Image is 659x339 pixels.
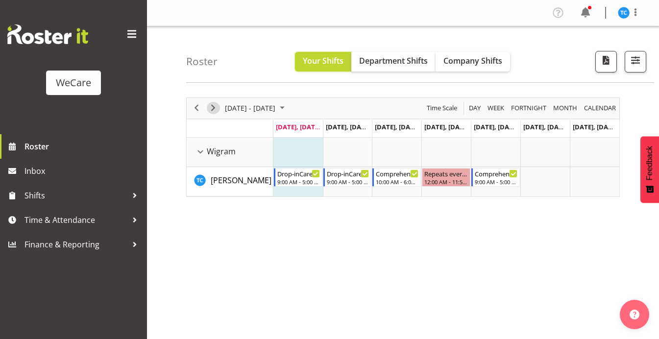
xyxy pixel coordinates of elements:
button: Previous [190,102,203,114]
div: Torry Cobb"s event - Repeats every thursday - Torry Cobb Begin From Thursday, August 21, 2025 at ... [422,168,470,187]
button: Company Shifts [436,52,510,72]
span: Month [552,102,578,114]
div: Comprehensive Consult 10-6 [376,169,418,178]
span: [DATE], [DATE] [375,122,419,131]
span: Fortnight [510,102,547,114]
td: Wigram resource [187,138,273,167]
span: calendar [583,102,617,114]
button: Timeline Day [467,102,483,114]
h4: Roster [186,56,218,67]
span: [DATE], [DATE] [326,122,370,131]
span: Feedback [645,146,654,180]
button: Download a PDF of the roster according to the set date range. [595,51,617,73]
button: August 2025 [223,102,289,114]
span: Department Shifts [359,55,428,66]
div: Torry Cobb"s event - Comprehensive Consult 9-5 Begin From Friday, August 22, 2025 at 9:00:00 AM G... [471,168,520,187]
button: Feedback - Show survey [640,136,659,203]
span: Your Shifts [303,55,343,66]
button: Month [583,102,618,114]
button: Timeline Week [486,102,506,114]
div: August 18 - 24, 2025 [221,98,291,119]
div: previous period [188,98,205,119]
span: Shifts [24,188,127,203]
span: Wigram [207,145,236,157]
div: 12:00 AM - 11:59 PM [424,178,468,186]
div: Comprehensive Consult 9-5 [475,169,517,178]
span: [PERSON_NAME] [211,175,271,186]
button: Filter Shifts [625,51,646,73]
img: torry-cobb11469.jpg [618,7,630,19]
span: [DATE], [DATE] [276,122,320,131]
button: Time Scale [425,102,459,114]
span: Inbox [24,164,142,178]
div: 10:00 AM - 6:00 PM [376,178,418,186]
button: Your Shifts [295,52,351,72]
div: 9:00 AM - 5:00 PM [475,178,517,186]
button: Fortnight [510,102,548,114]
button: Department Shifts [351,52,436,72]
span: Time & Attendance [24,213,127,227]
div: Timeline Week of August 23, 2025 [186,97,620,197]
div: Repeats every [DATE] - [PERSON_NAME] [424,169,468,178]
a: [PERSON_NAME] [211,174,271,186]
span: Roster [24,139,142,154]
td: Torry Cobb resource [187,167,273,196]
span: [DATE], [DATE] [523,122,568,131]
span: [DATE], [DATE] [474,122,518,131]
button: Timeline Month [552,102,579,114]
span: [DATE], [DATE] [573,122,617,131]
button: Next [207,102,220,114]
span: Finance & Reporting [24,237,127,252]
img: help-xxl-2.png [630,310,639,319]
div: next period [205,98,221,119]
img: Rosterit website logo [7,24,88,44]
span: [DATE] - [DATE] [224,102,276,114]
div: Torry Cobb"s event - Drop-inCare 9-5 Begin From Tuesday, August 19, 2025 at 9:00:00 AM GMT+12:00 ... [323,168,372,187]
span: Day [468,102,482,114]
div: 9:00 AM - 5:00 PM [277,178,320,186]
span: Company Shifts [443,55,502,66]
div: Torry Cobb"s event - Drop-inCare 9-5 Begin From Monday, August 18, 2025 at 9:00:00 AM GMT+12:00 E... [274,168,322,187]
span: Time Scale [426,102,458,114]
span: Week [487,102,505,114]
div: WeCare [56,75,91,90]
div: Drop-inCare 9-5 [327,169,369,178]
span: [DATE], [DATE] [424,122,469,131]
div: Drop-inCare 9-5 [277,169,320,178]
table: Timeline Week of August 23, 2025 [273,138,619,196]
div: Torry Cobb"s event - Comprehensive Consult 10-6 Begin From Wednesday, August 20, 2025 at 10:00:00... [372,168,421,187]
div: 9:00 AM - 5:00 PM [327,178,369,186]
